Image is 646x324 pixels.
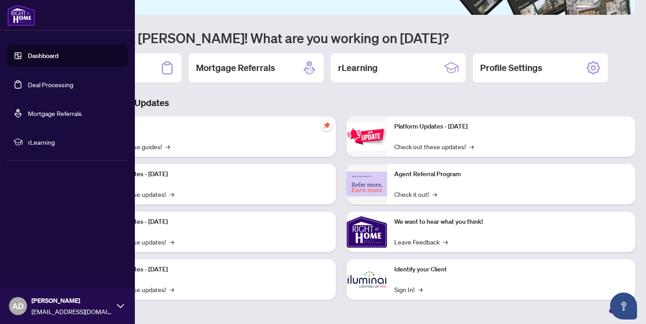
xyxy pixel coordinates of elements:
span: → [469,142,474,151]
h3: Brokerage & Industry Updates [47,97,635,109]
button: 6 [623,6,626,9]
a: Dashboard [28,52,58,60]
a: Leave Feedback→ [394,237,448,247]
img: We want to hear what you think! [347,212,387,252]
h1: Welcome back [PERSON_NAME]! What are you working on [DATE]? [47,29,635,46]
p: Agent Referral Program [394,169,628,179]
span: → [165,142,170,151]
button: 1 [576,6,590,9]
h2: Profile Settings [480,62,542,74]
h2: rLearning [338,62,378,74]
span: pushpin [321,120,332,131]
span: → [169,189,174,199]
span: → [443,237,448,247]
span: rLearning [28,137,121,147]
p: Self-Help [94,122,329,132]
span: → [432,189,437,199]
button: 3 [601,6,605,9]
p: Platform Updates - [DATE] [394,122,628,132]
img: Agent Referral Program [347,172,387,196]
img: Identify your Client [347,259,387,300]
span: AD [12,300,24,312]
h2: Mortgage Referrals [196,62,275,74]
p: Platform Updates - [DATE] [94,217,329,227]
p: Identify your Client [394,265,628,275]
button: 4 [608,6,612,9]
p: We want to hear what you think! [394,217,628,227]
img: logo [7,4,35,26]
a: Deal Processing [28,80,73,89]
span: [EMAIL_ADDRESS][DOMAIN_NAME] [31,306,112,316]
p: Platform Updates - [DATE] [94,169,329,179]
span: → [418,284,423,294]
a: Sign In!→ [394,284,423,294]
a: Check it out!→ [394,189,437,199]
span: → [169,237,174,247]
span: [PERSON_NAME] [31,296,112,306]
p: Platform Updates - [DATE] [94,265,329,275]
button: Open asap [610,293,637,320]
a: Check out these updates!→ [394,142,474,151]
span: → [169,284,174,294]
img: Platform Updates - June 23, 2025 [347,122,387,151]
button: 2 [594,6,597,9]
button: 5 [615,6,619,9]
a: Mortgage Referrals [28,109,82,117]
